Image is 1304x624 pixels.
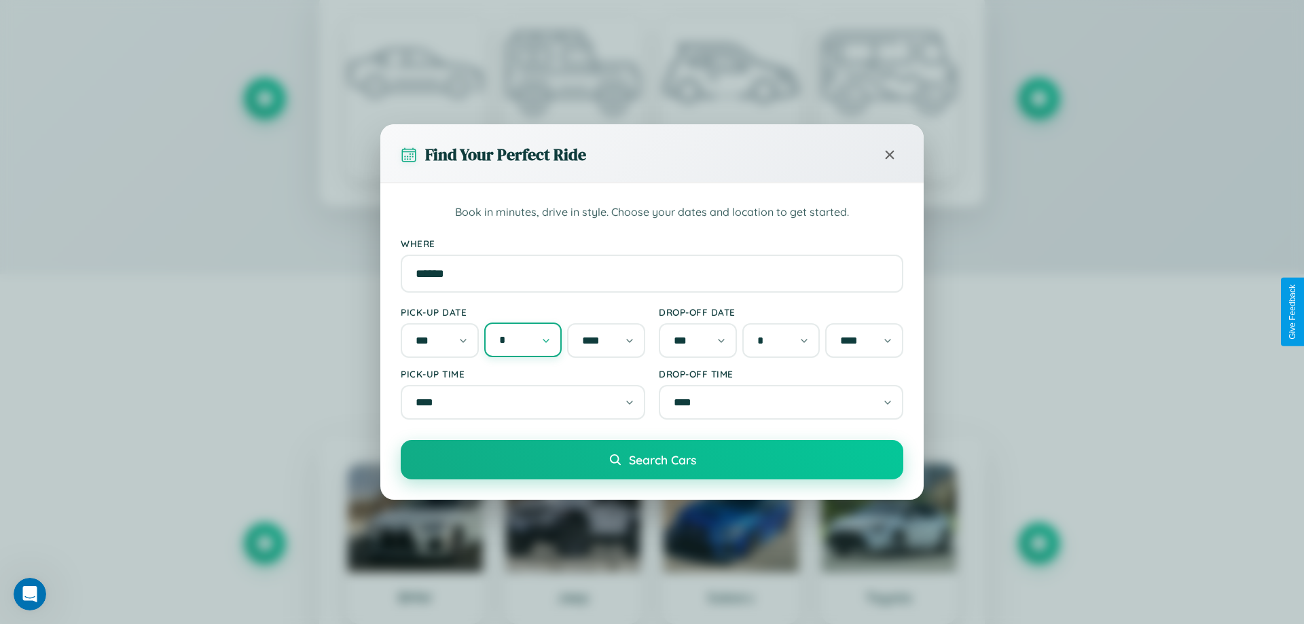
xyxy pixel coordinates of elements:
button: Search Cars [401,440,903,479]
label: Where [401,238,903,249]
label: Drop-off Date [659,306,903,318]
span: Search Cars [629,452,696,467]
h3: Find Your Perfect Ride [425,143,586,166]
label: Pick-up Time [401,368,645,380]
label: Drop-off Time [659,368,903,380]
label: Pick-up Date [401,306,645,318]
p: Book in minutes, drive in style. Choose your dates and location to get started. [401,204,903,221]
